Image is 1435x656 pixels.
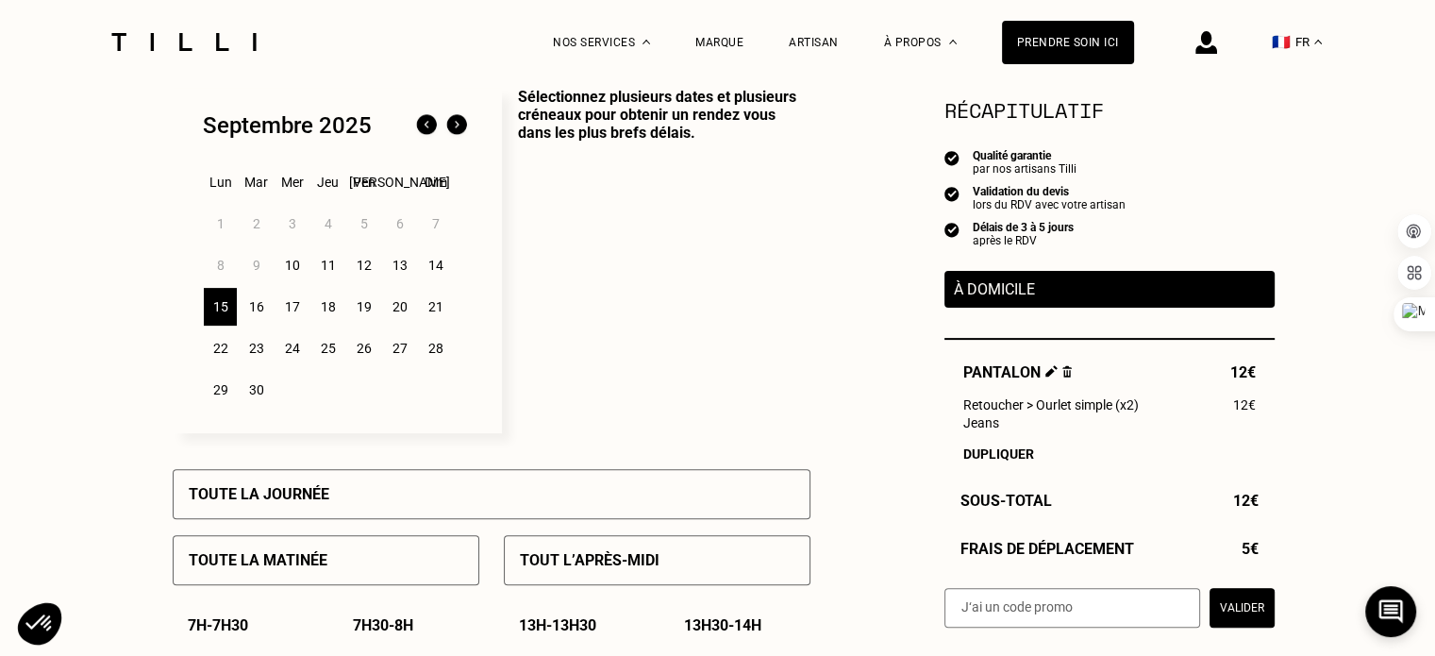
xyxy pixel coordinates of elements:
[189,485,329,503] p: Toute la journée
[442,110,472,141] img: Mois suivant
[188,616,248,634] p: 7h - 7h30
[1230,363,1256,381] span: 12€
[383,329,416,367] div: 27
[1210,588,1275,628] button: Valider
[419,246,452,284] div: 14
[419,329,452,367] div: 28
[189,551,327,569] p: Toute la matinée
[204,288,237,326] div: 15
[973,162,1076,176] div: par nos artisans Tilli
[105,33,263,51] img: Logo du service de couturière Tilli
[963,446,1256,462] div: Dupliquer
[311,246,344,284] div: 11
[275,329,309,367] div: 24
[1195,31,1217,54] img: icône connexion
[204,329,237,367] div: 22
[419,288,452,326] div: 21
[275,288,309,326] div: 17
[944,185,959,202] img: icon list info
[944,540,1275,558] div: Frais de déplacement
[1045,365,1058,378] img: Éditer
[204,371,237,409] div: 29
[347,288,380,326] div: 19
[944,149,959,166] img: icon list info
[695,36,743,49] a: Marque
[203,112,372,139] div: Septembre 2025
[949,40,957,44] img: Menu déroulant à propos
[240,329,273,367] div: 23
[973,198,1126,211] div: lors du RDV avec votre artisan
[963,415,999,430] span: Jeans
[973,221,1074,234] div: Délais de 3 à 5 jours
[1062,365,1073,378] img: Supprimer
[944,94,1275,126] section: Récapitulatif
[275,246,309,284] div: 10
[944,221,959,238] img: icon list info
[519,616,596,634] p: 13h - 13h30
[347,329,380,367] div: 26
[944,588,1200,628] input: J‘ai un code promo
[1233,492,1259,510] span: 12€
[1272,33,1291,51] span: 🇫🇷
[383,288,416,326] div: 20
[944,492,1275,510] div: Sous-Total
[973,234,1074,247] div: après le RDV
[240,288,273,326] div: 16
[954,280,1265,298] p: À domicile
[789,36,839,49] a: Artisan
[311,288,344,326] div: 18
[684,616,761,634] p: 13h30 - 14h
[1233,397,1256,412] span: 12€
[411,110,442,141] img: Mois précédent
[347,246,380,284] div: 12
[642,40,650,44] img: Menu déroulant
[1002,21,1134,64] a: Prendre soin ici
[1314,40,1322,44] img: menu déroulant
[973,149,1076,162] div: Qualité garantie
[963,363,1073,381] span: Pantalon
[502,88,810,433] p: Sélectionnez plusieurs dates et plusieurs créneaux pour obtenir un rendez vous dans les plus bref...
[240,371,273,409] div: 30
[311,329,344,367] div: 25
[973,185,1126,198] div: Validation du devis
[1242,540,1259,558] span: 5€
[383,246,416,284] div: 13
[520,551,659,569] p: Tout l’après-midi
[353,616,413,634] p: 7h30 - 8h
[963,397,1139,412] span: Retoucher > Ourlet simple (x2)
